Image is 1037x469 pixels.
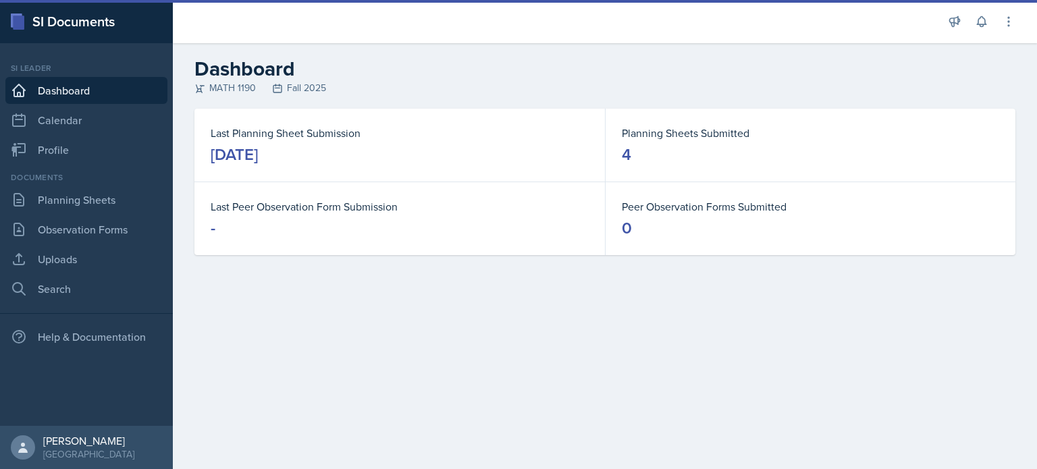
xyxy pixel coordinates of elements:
[211,125,589,141] dt: Last Planning Sheet Submission
[622,217,632,239] div: 0
[5,136,167,163] a: Profile
[5,216,167,243] a: Observation Forms
[5,323,167,350] div: Help & Documentation
[43,434,134,447] div: [PERSON_NAME]
[622,198,999,215] dt: Peer Observation Forms Submitted
[5,62,167,74] div: Si leader
[622,125,999,141] dt: Planning Sheets Submitted
[194,81,1015,95] div: MATH 1190 Fall 2025
[211,217,215,239] div: -
[194,57,1015,81] h2: Dashboard
[211,198,589,215] dt: Last Peer Observation Form Submission
[43,447,134,461] div: [GEOGRAPHIC_DATA]
[211,144,258,165] div: [DATE]
[5,171,167,184] div: Documents
[5,275,167,302] a: Search
[5,246,167,273] a: Uploads
[5,186,167,213] a: Planning Sheets
[5,107,167,134] a: Calendar
[5,77,167,104] a: Dashboard
[622,144,631,165] div: 4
